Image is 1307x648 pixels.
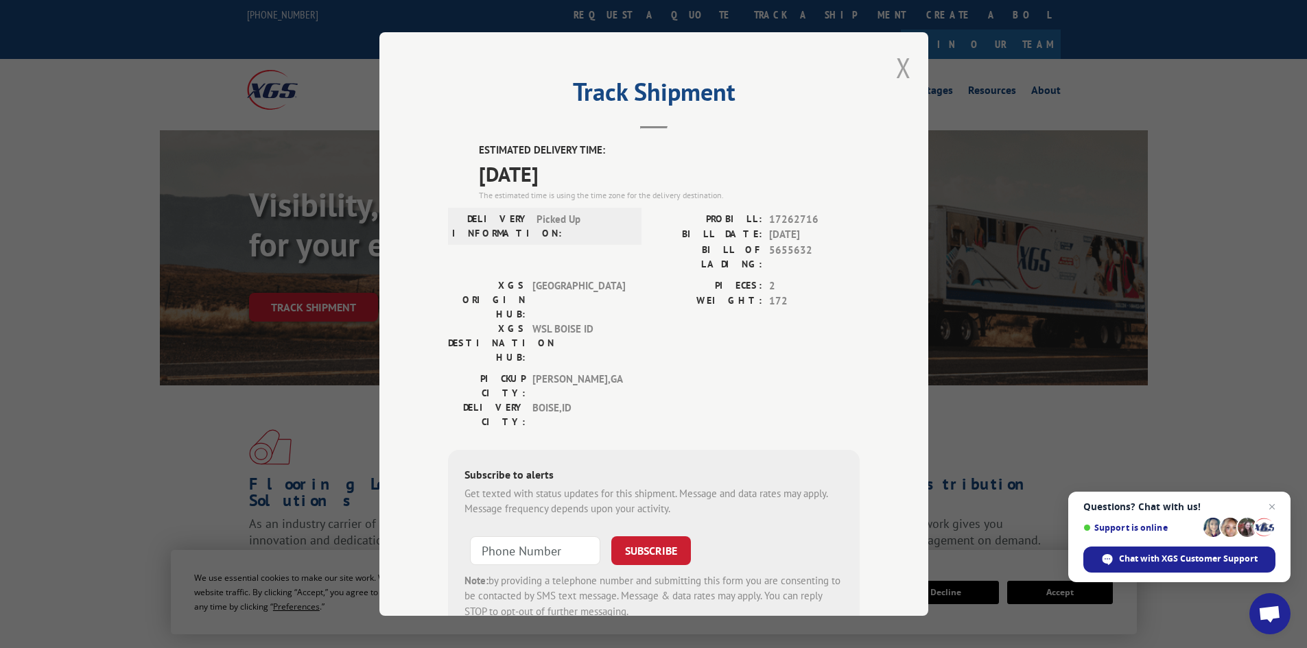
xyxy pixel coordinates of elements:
[464,486,843,517] div: Get texted with status updates for this shipment. Message and data rates may apply. Message frequ...
[448,82,860,108] h2: Track Shipment
[532,278,625,322] span: [GEOGRAPHIC_DATA]
[479,158,860,189] span: [DATE]
[769,293,860,309] span: 172
[464,574,488,587] strong: Note:
[479,189,860,202] div: The estimated time is using the time zone for the delivery destination.
[654,227,762,243] label: BILL DATE:
[470,536,600,565] input: Phone Number
[537,212,629,241] span: Picked Up
[532,400,625,429] span: BOISE , ID
[769,243,860,272] span: 5655632
[464,573,843,620] div: by providing a telephone number and submitting this form you are consenting to be contacted by SM...
[769,278,860,294] span: 2
[1083,523,1199,533] span: Support is online
[654,243,762,272] label: BILL OF LADING:
[769,227,860,243] span: [DATE]
[479,143,860,158] label: ESTIMATED DELIVERY TIME:
[1083,547,1275,573] div: Chat with XGS Customer Support
[448,322,526,365] label: XGS DESTINATION HUB:
[452,212,530,241] label: DELIVERY INFORMATION:
[611,536,691,565] button: SUBSCRIBE
[448,400,526,429] label: DELIVERY CITY:
[448,278,526,322] label: XGS ORIGIN HUB:
[464,466,843,486] div: Subscribe to alerts
[654,278,762,294] label: PIECES:
[448,372,526,400] label: PICKUP CITY:
[769,212,860,228] span: 17262716
[654,293,762,309] label: WEIGHT:
[532,322,625,365] span: WSL BOISE ID
[532,372,625,400] span: [PERSON_NAME] , GA
[1083,501,1275,512] span: Questions? Chat with us!
[1264,499,1280,515] span: Close chat
[896,49,911,86] button: Close modal
[1249,593,1291,634] div: Open chat
[654,212,762,228] label: PROBILL:
[1119,553,1258,565] span: Chat with XGS Customer Support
